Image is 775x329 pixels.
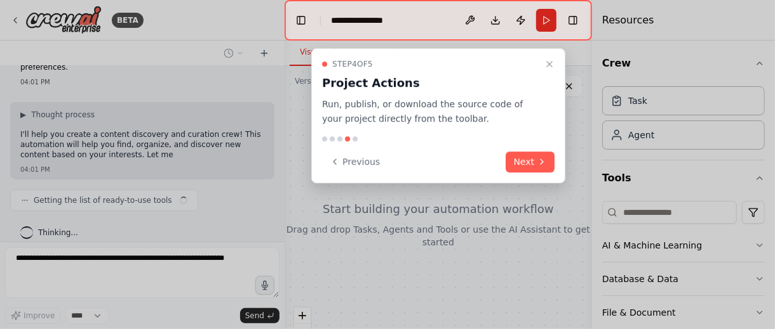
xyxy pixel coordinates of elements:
button: Next [506,152,555,172]
h3: Project Actions [322,74,539,92]
button: Hide left sidebar [292,11,310,29]
span: Step 4 of 5 [332,59,373,69]
p: Run, publish, or download the source code of your project directly from the toolbar. [322,97,539,126]
button: Previous [322,152,387,172]
button: Close walkthrough [542,56,557,72]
